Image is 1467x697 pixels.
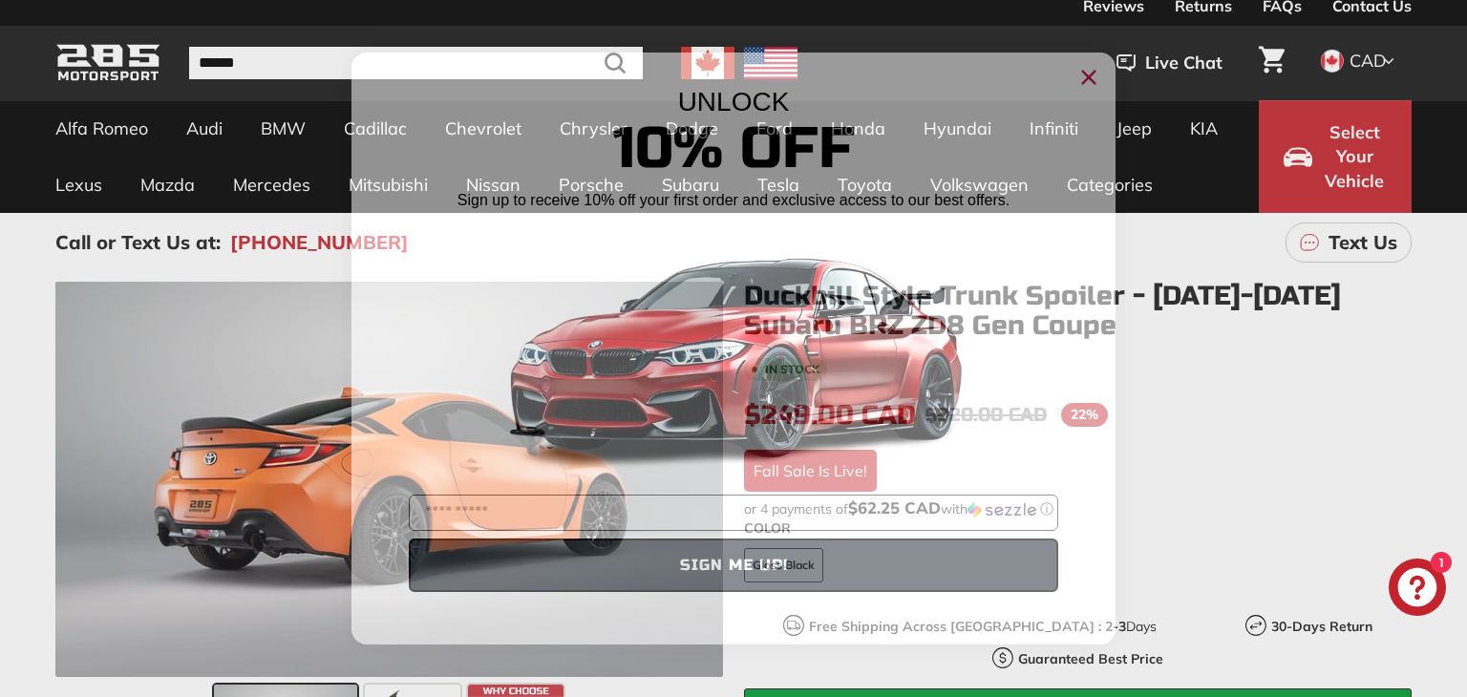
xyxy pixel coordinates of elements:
input: YOUR EMAIL [409,495,1058,531]
span: Sign up to receive 10% off your first order and exclusive access to our best offers. [457,192,1010,208]
inbox-online-store-chat: Shopify online store chat [1383,559,1452,621]
button: Close dialog [1074,62,1104,93]
span: 10% Off [612,114,855,183]
img: Banner showing BMW 4 Series Body kit [495,219,972,487]
span: UNLOCK [678,87,790,116]
button: SIGN ME UP! [409,539,1058,592]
